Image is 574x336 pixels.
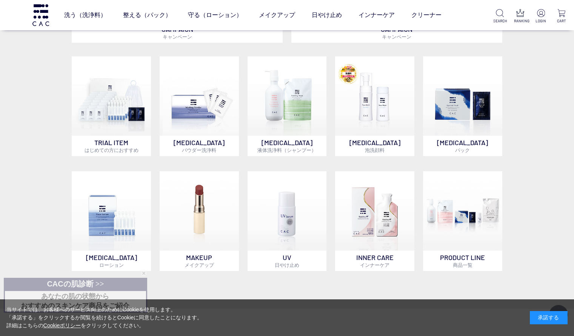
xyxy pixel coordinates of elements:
span: メイクアップ [185,262,214,268]
p: SEARCH [493,18,506,24]
p: [MEDICAL_DATA] [72,251,151,271]
p: RANKING [514,18,527,24]
p: [MEDICAL_DATA] [248,136,327,156]
a: LOGIN [534,9,548,24]
a: RANKING [514,9,527,24]
p: TRIAL ITEM [72,136,151,156]
a: 守る（ローション） [188,5,242,26]
p: UV [248,251,327,271]
a: 泡洗顔料 [MEDICAL_DATA]泡洗顔料 [335,56,414,156]
p: LOGIN [534,18,548,24]
a: 整える（パック） [123,5,171,26]
a: UV日やけ止め [248,171,327,271]
p: INNER CARE [335,251,414,271]
img: インナーケア [335,171,414,251]
a: メイクアップ [259,5,295,26]
a: トライアルセット TRIAL ITEMはじめての方におすすめ [72,56,151,156]
a: [MEDICAL_DATA]ローション [72,171,151,271]
a: [MEDICAL_DATA]液体洗浄料（シャンプー） [248,56,327,156]
p: CART [555,18,568,24]
a: 日やけ止め [312,5,342,26]
a: インナーケア [359,5,395,26]
p: [MEDICAL_DATA] [335,136,414,156]
img: トライアルセット [72,56,151,136]
img: 泡洗顔料 [335,56,414,136]
a: SEARCH [493,9,506,24]
span: 液体洗浄料（シャンプー） [257,147,316,153]
a: [MEDICAL_DATA]パウダー洗浄料 [160,56,239,156]
a: PRODUCT LINE商品一覧 [423,171,502,271]
a: インナーケア INNER CAREインナーケア [335,171,414,271]
span: 泡洗顔料 [365,147,385,153]
p: [MEDICAL_DATA] [160,136,239,156]
span: ローション [99,262,124,268]
span: インナーケア [360,262,389,268]
a: MAKEUPメイクアップ [160,171,239,271]
span: 日やけ止め [275,262,299,268]
a: [MEDICAL_DATA]パック [423,56,502,156]
a: CART [555,9,568,24]
a: 洗う（洗浄料） [64,5,106,26]
div: 承諾する [530,311,568,324]
p: MAKEUP [160,251,239,271]
span: はじめての方におすすめ [85,147,138,153]
div: 当サイトでは、お客様へのサービス向上のためにCookieを使用します。 「承諾する」をクリックするか閲覧を続けるとCookieに同意したことになります。 詳細はこちらの をクリックしてください。 [6,306,203,330]
p: PRODUCT LINE [423,251,502,271]
p: [MEDICAL_DATA] [423,136,502,156]
span: パウダー洗浄料 [182,147,216,153]
a: クリーナー [411,5,442,26]
img: logo [31,4,50,26]
a: Cookieポリシー [43,322,81,328]
span: 商品一覧 [453,262,472,268]
span: パック [455,147,470,153]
